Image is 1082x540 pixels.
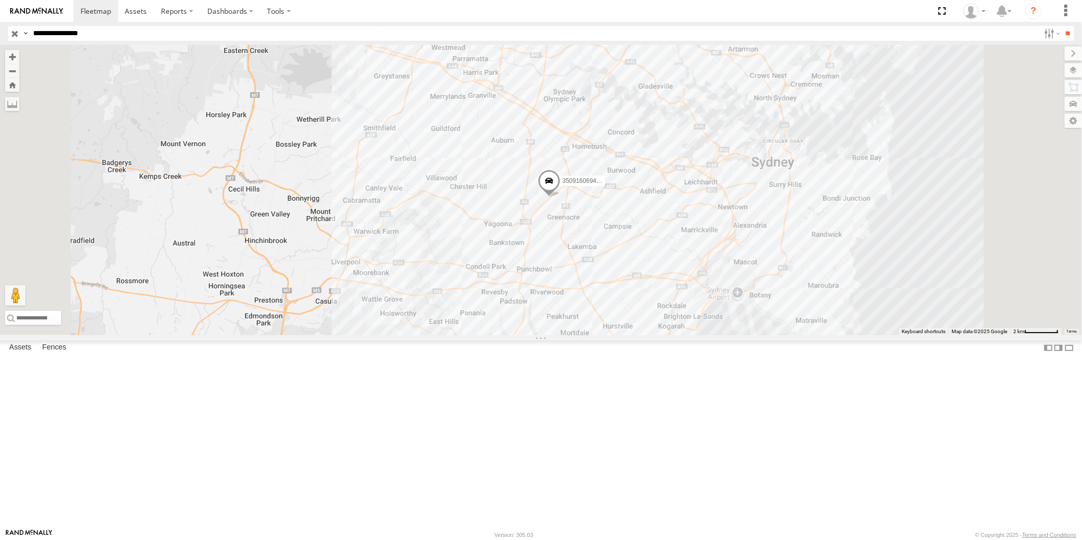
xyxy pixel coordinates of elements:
[975,532,1076,538] div: © Copyright 2025 -
[5,97,19,111] label: Measure
[5,64,19,78] button: Zoom out
[5,50,19,64] button: Zoom in
[5,78,19,92] button: Zoom Home
[5,285,25,306] button: Drag Pegman onto the map to open Street View
[37,341,71,355] label: Fences
[10,8,63,15] img: rand-logo.svg
[1040,26,1062,41] label: Search Filter Options
[495,532,533,538] div: Version: 305.03
[952,329,1007,334] span: Map data ©2025 Google
[1013,329,1024,334] span: 2 km
[1067,330,1077,334] a: Terms
[1025,3,1042,19] i: ?
[1053,340,1064,355] label: Dock Summary Table to the Right
[1022,532,1076,538] a: Terms and Conditions
[1065,114,1082,128] label: Map Settings
[6,530,52,540] a: Visit our Website
[902,328,945,335] button: Keyboard shortcuts
[562,177,613,184] span: 350916069434309
[960,4,989,19] div: Tarun Kanti
[4,341,36,355] label: Assets
[1043,340,1053,355] label: Dock Summary Table to the Left
[21,26,30,41] label: Search Query
[1010,328,1062,335] button: Map Scale: 2 km per 63 pixels
[1064,340,1074,355] label: Hide Summary Table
